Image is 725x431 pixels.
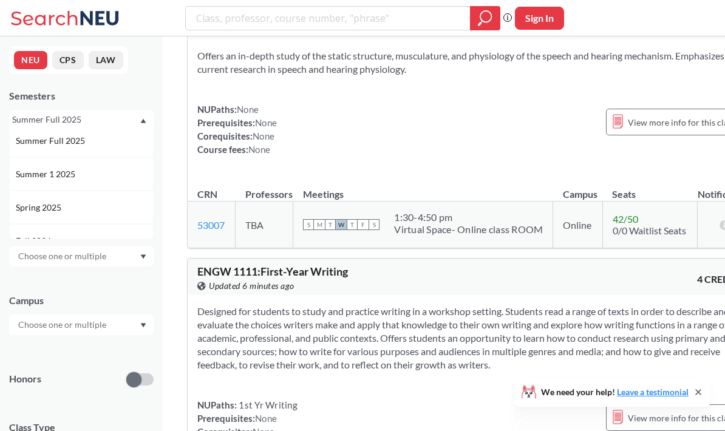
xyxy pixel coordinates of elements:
span: We need your help! [541,388,689,396]
svg: Dropdown arrow [140,254,146,259]
a: 53007 [197,219,225,231]
div: Semesters [9,89,154,103]
span: F [358,219,369,230]
span: T [347,219,358,230]
svg: Dropdown arrow [140,118,146,123]
th: Meetings [293,175,553,202]
span: M [314,219,325,230]
div: Dropdown arrow [9,246,154,266]
div: NUPaths: Prerequisites: Corequisites: Course fees: [197,103,277,156]
span: S [303,219,314,230]
p: Honors [9,372,41,386]
button: NEU [14,51,47,69]
span: W [336,219,347,230]
div: Summer Full 2025 [12,113,139,126]
span: None [248,144,270,155]
svg: Dropdown arrow [140,323,146,328]
div: magnifying glass [470,6,500,30]
th: Campus [553,175,602,202]
svg: magnifying glass [478,10,492,27]
span: Summer Full 2025 [16,134,87,148]
span: 0/0 Waitlist Seats [613,225,686,236]
input: Class, professor, course number, "phrase" [195,8,461,29]
th: Professors [236,175,293,202]
div: Campus [9,294,154,307]
span: T [325,219,336,230]
span: Updated 6 minutes ago [209,279,294,293]
span: Fall 2024 [16,234,53,248]
a: Leave a testimonial [617,387,689,397]
span: None [253,131,274,141]
span: S [369,219,380,230]
span: None [237,104,259,115]
span: 1st Yr Writing [237,399,298,410]
div: Virtual Space- Online class ROOM [394,223,543,236]
span: Spring 2025 [16,201,64,214]
div: Dropdown arrow [9,314,154,335]
span: 42 / 50 [613,213,638,225]
span: None [255,117,277,128]
td: Online [553,202,602,248]
div: Summer Full 2025Dropdown arrowFall 2025Summer 2 2025Summer Full 2025Summer 1 2025Spring 2025Fall ... [9,110,154,129]
span: ENGW 1111 : First-Year Writing [197,265,348,278]
td: TBA [236,202,293,248]
div: CRN [197,188,217,201]
button: LAW [89,51,123,69]
div: 1:30 - 4:50 pm [394,211,543,223]
span: None [255,413,277,424]
button: Sign In [515,7,564,30]
span: Summer 1 2025 [16,168,78,181]
th: Seats [602,175,697,202]
input: Choose one or multiple [12,249,114,263]
button: CPS [52,51,84,69]
input: Choose one or multiple [12,317,114,332]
